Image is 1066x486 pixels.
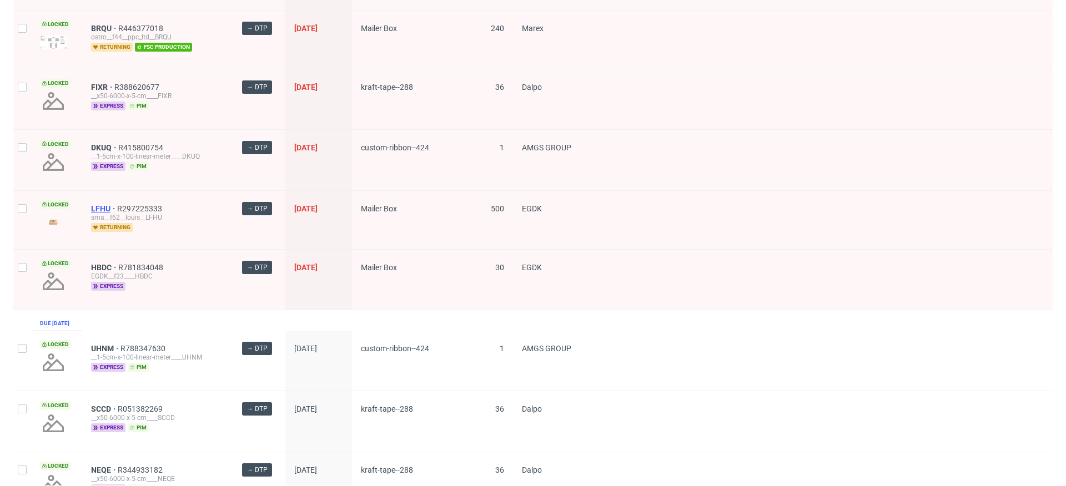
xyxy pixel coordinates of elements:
a: DKUQ [91,143,118,152]
span: pim [128,363,149,372]
span: kraft-tape--288 [361,465,413,474]
span: [DATE] [294,465,317,474]
span: → DTP [247,465,268,475]
span: Mailer Box [361,263,397,272]
a: BRQU [91,24,118,33]
span: returning [91,43,133,52]
div: ostro__f44__ppc_ltd__BRQU [91,33,224,42]
span: → DTP [247,23,268,33]
span: express [91,423,125,432]
span: express [91,102,125,110]
img: no_design.png [40,88,67,114]
span: express [91,363,125,372]
a: UHNM [91,344,120,353]
a: R297225333 [117,204,164,213]
a: HBDC [91,263,118,272]
span: 36 [495,83,504,92]
div: __1-5cm-x-100-linear-meter____UHNM [91,353,224,362]
span: [DATE] [294,24,318,33]
span: Dalpo [522,83,542,92]
div: sma__f62__louis__LFHU [91,213,224,222]
span: express [91,282,125,291]
span: → DTP [247,262,268,272]
span: Mailer Box [361,24,397,33]
a: R344933182 [118,465,165,474]
a: LFHU [91,204,117,213]
span: → DTP [247,82,268,92]
div: Due [DATE] [40,319,69,328]
span: kraft-tape--288 [361,83,413,92]
div: EGDK__f23____HBDC [91,272,224,281]
span: custom-ribbon--424 [361,344,429,353]
a: R388620677 [114,83,162,92]
span: Dalpo [522,404,542,413]
span: 1 [500,344,504,353]
div: __x50-6000-x-5-cm____NEQE [91,474,224,483]
span: fsc production [135,43,192,52]
span: returning [91,223,133,232]
span: → DTP [247,143,268,153]
span: [DATE] [294,83,318,92]
img: no_design.png [40,410,67,437]
img: version_two_editor_design.png [40,36,67,48]
span: Locked [40,20,71,29]
span: AMGS GROUP [522,344,571,353]
span: Mailer Box [361,204,397,213]
span: [DATE] [294,344,317,353]
span: 500 [491,204,504,213]
span: Locked [40,340,71,349]
span: EGDK [522,204,542,213]
div: __x50-6000-x-5-cm____SCCD [91,413,224,422]
span: [DATE] [294,263,318,272]
span: express [91,162,125,171]
span: Marex [522,24,544,33]
span: R415800754 [118,143,165,152]
span: Locked [40,200,71,209]
span: 36 [495,404,504,413]
a: R781834048 [118,263,165,272]
span: pim [128,102,149,110]
div: __x50-6000-x-5-cm____FIXR [91,92,224,100]
span: kraft-tape--288 [361,404,413,413]
span: Locked [40,259,71,268]
span: custom-ribbon--424 [361,143,429,152]
a: FIXR [91,83,114,92]
span: Locked [40,462,71,470]
div: __1-5cm-x-100-linear-meter____DKUQ [91,152,224,161]
span: → DTP [247,204,268,214]
a: R446377018 [118,24,165,33]
span: Locked [40,140,71,149]
a: SCCD [91,404,118,413]
a: NEQE [91,465,118,474]
span: pim [128,423,149,432]
span: Dalpo [522,465,542,474]
a: R051382269 [118,404,165,413]
span: EGDK [522,263,542,272]
img: version_two_editor_design [40,215,67,230]
span: → DTP [247,343,268,353]
a: R788347630 [120,344,168,353]
span: 1 [500,143,504,152]
img: no_design.png [40,268,67,295]
span: 240 [491,24,504,33]
span: Locked [40,401,71,410]
span: [DATE] [294,143,318,152]
span: Locked [40,79,71,88]
span: 30 [495,263,504,272]
span: 36 [495,465,504,474]
span: → DTP [247,404,268,414]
